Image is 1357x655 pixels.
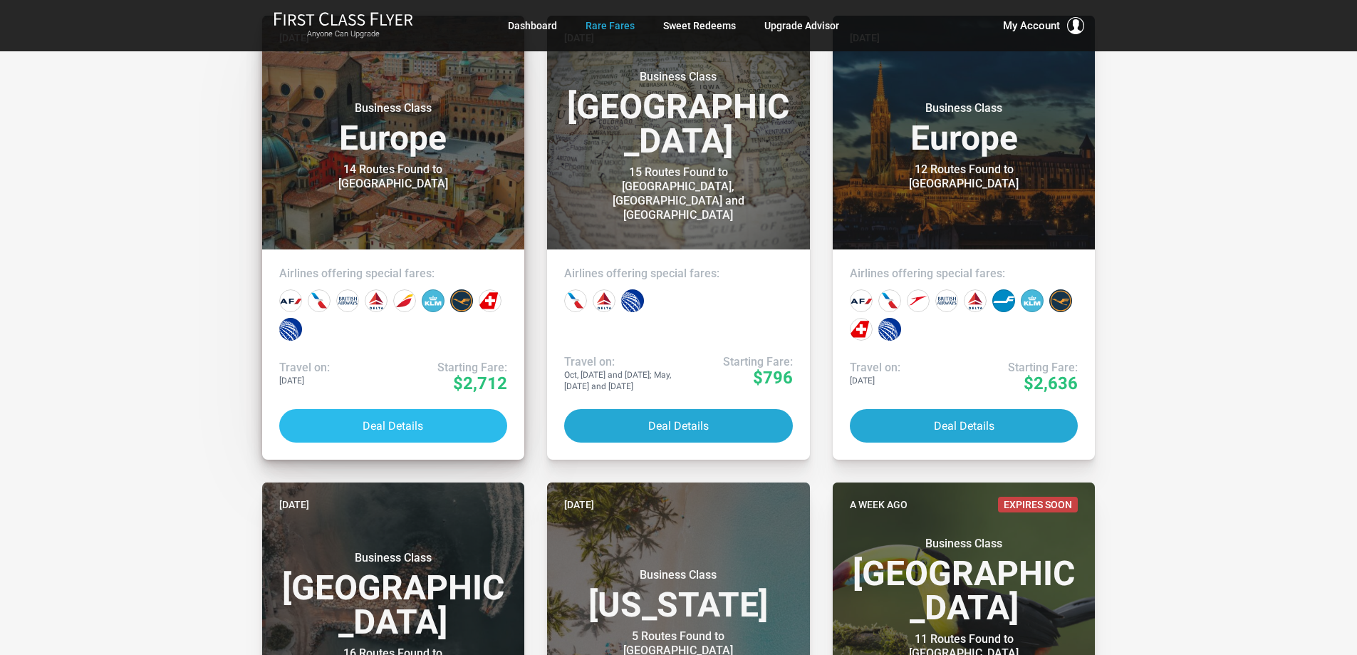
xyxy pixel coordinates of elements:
[992,289,1015,312] div: Finnair
[1049,289,1072,312] div: Lufthansa
[564,409,793,443] button: Deal Details
[833,16,1096,460] a: [DATE]Business ClassEurope12 Routes Found to [GEOGRAPHIC_DATA]Airlines offering special fares:Tra...
[850,497,908,512] time: A week ago
[850,409,1078,443] button: Deal Details
[850,101,1078,155] h3: Europe
[935,289,958,312] div: British Airways
[764,13,839,38] a: Upgrade Advisor
[304,163,482,191] div: 14 Routes Found to [GEOGRAPHIC_DATA]
[878,289,901,312] div: American Airlines
[450,289,473,312] div: Lufthansa
[547,16,810,460] a: [DATE]Business Class[GEOGRAPHIC_DATA]15 Routes Found to [GEOGRAPHIC_DATA], [GEOGRAPHIC_DATA] and ...
[875,163,1053,191] div: 12 Routes Found to [GEOGRAPHIC_DATA]
[850,267,1078,281] h4: Airlines offering special fares:
[875,537,1053,551] small: Business Class
[593,289,615,312] div: Delta Airlines
[850,289,873,312] div: Air France
[850,537,1078,625] h3: [GEOGRAPHIC_DATA]
[589,70,767,84] small: Business Class
[1003,17,1060,34] span: My Account
[663,13,736,38] a: Sweet Redeems
[308,289,331,312] div: American Airlines
[589,568,767,582] small: Business Class
[564,497,594,512] time: [DATE]
[586,13,635,38] a: Rare Fares
[393,289,416,312] div: Iberia
[279,409,508,443] button: Deal Details
[1003,17,1084,34] button: My Account
[274,11,413,40] a: First Class FlyerAnyone Can Upgrade
[304,551,482,565] small: Business Class
[365,289,388,312] div: Delta Airlines
[564,289,587,312] div: American Airlines
[279,267,508,281] h4: Airlines offering special fares:
[998,497,1078,512] span: Expires Soon
[850,318,873,341] div: Swiss
[964,289,987,312] div: Delta Airlines
[422,289,444,312] div: KLM
[279,551,508,639] h3: [GEOGRAPHIC_DATA]
[279,497,309,512] time: [DATE]
[508,13,557,38] a: Dashboard
[336,289,359,312] div: British Airways
[279,289,302,312] div: Air France
[907,289,930,312] div: Austrian Airlines‎
[621,289,644,312] div: United
[279,318,302,341] div: United
[564,568,793,622] h3: [US_STATE]
[878,318,901,341] div: United
[564,267,793,281] h4: Airlines offering special fares:
[564,70,793,158] h3: [GEOGRAPHIC_DATA]
[304,101,482,115] small: Business Class
[589,165,767,222] div: 15 Routes Found to [GEOGRAPHIC_DATA], [GEOGRAPHIC_DATA] and [GEOGRAPHIC_DATA]
[262,16,525,460] a: [DATE]Business ClassEurope14 Routes Found to [GEOGRAPHIC_DATA]Airlines offering special fares:Tra...
[479,289,501,312] div: Swiss
[1021,289,1044,312] div: KLM
[274,29,413,39] small: Anyone Can Upgrade
[875,101,1053,115] small: Business Class
[279,101,508,155] h3: Europe
[274,11,413,26] img: First Class Flyer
